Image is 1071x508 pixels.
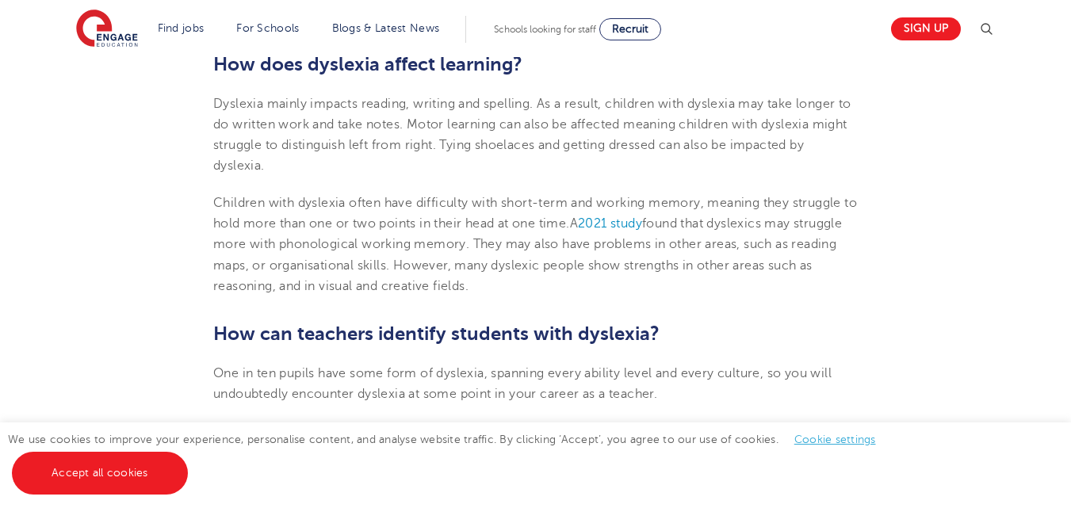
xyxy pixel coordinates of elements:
[213,97,851,174] span: Dyslexia mainly impacts reading, writing and spelling. As a result, children with dyslexia may ta...
[332,22,440,34] a: Blogs & Latest News
[578,216,642,231] a: 2021 study
[213,53,522,75] b: How does dyslexia affect learning?
[891,17,961,40] a: Sign up
[599,18,661,40] a: Recruit
[213,366,832,401] span: One in ten pupils have some form of dyslexia, spanning every ability level and every culture, so ...
[612,23,648,35] span: Recruit
[158,22,205,34] a: Find jobs
[76,10,138,49] img: Engage Education
[794,434,876,445] a: Cookie settings
[8,434,892,479] span: We use cookies to improve your experience, personalise content, and analyse website traffic. By c...
[213,323,660,345] b: How can teachers identify students with dyslexia?
[213,237,836,293] span: . They may also have problems in other areas, such as reading maps, or organisational skills. How...
[12,452,188,495] a: Accept all cookies
[570,216,578,231] span: A
[213,196,857,231] span: Children with dyslexia often have difficulty with short-term and working memory, meaning they str...
[236,22,299,34] a: For Schools
[494,24,596,35] span: Schools looking for staff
